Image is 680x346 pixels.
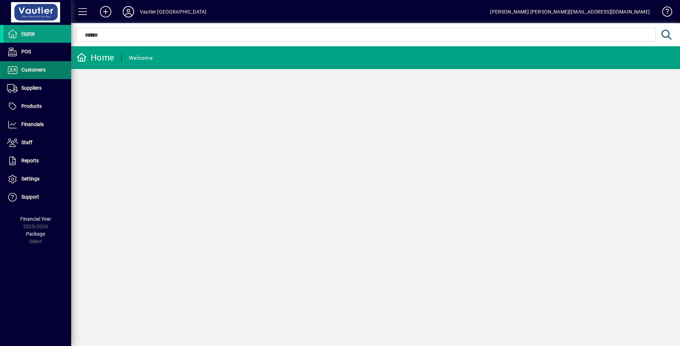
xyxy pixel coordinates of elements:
a: Financials [4,116,71,133]
a: Products [4,98,71,115]
a: Settings [4,170,71,188]
span: Settings [21,176,39,182]
a: Support [4,188,71,206]
span: Financials [21,121,44,127]
div: Welcome [129,52,153,64]
a: Reports [4,152,71,170]
div: Home [76,52,114,63]
span: Support [21,194,39,200]
a: Staff [4,134,71,152]
div: [PERSON_NAME] [PERSON_NAME][EMAIL_ADDRESS][DOMAIN_NAME] [490,6,650,17]
span: Suppliers [21,85,42,91]
span: Products [21,103,42,109]
span: Customers [21,67,46,73]
span: Staff [21,140,32,145]
span: Package [26,231,45,237]
a: Knowledge Base [657,1,671,25]
a: Suppliers [4,79,71,97]
button: Add [94,5,117,18]
span: Financial Year [20,216,51,222]
button: Profile [117,5,140,18]
span: Home [21,31,34,36]
a: Customers [4,61,71,79]
div: Vautier [GEOGRAPHIC_DATA] [140,6,206,17]
span: POS [21,49,31,54]
span: Reports [21,158,39,163]
a: POS [4,43,71,61]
